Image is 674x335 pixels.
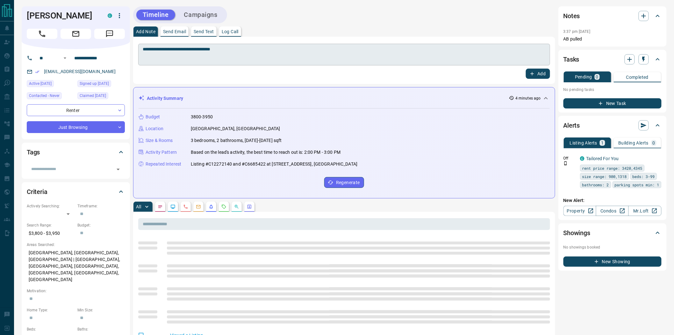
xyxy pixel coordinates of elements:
h2: Criteria [27,187,47,197]
svg: Opportunities [234,204,239,209]
svg: Push Notification Only [563,161,568,166]
div: condos.ca [580,156,584,161]
p: Beds: [27,326,74,332]
div: Just Browsing [27,121,125,133]
p: AB pulled [563,36,662,42]
p: Budget [146,114,160,120]
p: Building Alerts [619,141,649,145]
span: bathrooms: 2 [582,182,609,188]
div: Renter [27,104,125,116]
p: $3,800 - $3,950 [27,228,74,239]
p: [GEOGRAPHIC_DATA], [GEOGRAPHIC_DATA], [GEOGRAPHIC_DATA] | [GEOGRAPHIC_DATA], [GEOGRAPHIC_DATA], [... [27,248,125,285]
h2: Tags [27,147,40,157]
svg: Agent Actions [247,204,252,209]
div: Thu Jun 13 2024 [77,92,125,101]
p: 3:37 pm [DATE] [563,29,591,34]
a: [EMAIL_ADDRESS][DOMAIN_NAME] [44,69,116,74]
p: 0 [653,141,655,145]
p: [GEOGRAPHIC_DATA], [GEOGRAPHIC_DATA] [191,125,280,132]
svg: Emails [196,204,201,209]
div: condos.ca [108,13,112,18]
div: Alerts [563,118,662,133]
p: Home Type: [27,307,74,313]
p: Motivation: [27,288,125,294]
button: Open [114,165,123,174]
p: No pending tasks [563,85,662,94]
a: Tailored For You [586,156,619,161]
a: Mr.Loft [628,206,661,216]
svg: Lead Browsing Activity [170,204,176,209]
span: Call [27,29,57,39]
p: 3800-3950 [191,114,213,120]
p: No showings booked [563,244,662,250]
p: Budget: [77,222,125,228]
p: Listing Alerts [570,141,598,145]
div: Notes [563,8,662,24]
div: Tasks [563,52,662,67]
p: Actively Searching: [27,203,74,209]
button: Campaigns [178,10,224,20]
p: Repeated Interest [146,161,181,167]
p: Listing #C12272140 and #C6685422 at [STREET_ADDRESS], [GEOGRAPHIC_DATA] [191,161,357,167]
p: Timeframe: [77,203,125,209]
p: Baths: [77,326,125,332]
h2: Alerts [563,120,580,130]
button: New Task [563,98,662,108]
p: Add Note [136,29,155,34]
span: parking spots min: 1 [615,182,659,188]
span: Message [94,29,125,39]
p: Send Text [194,29,214,34]
svg: Listing Alerts [209,204,214,209]
p: Off [563,155,576,161]
button: Add [526,69,550,79]
p: Search Range: [27,222,74,228]
p: Pending [575,75,592,79]
p: Min Size: [77,307,125,313]
h2: Notes [563,11,580,21]
p: 0 [596,75,599,79]
p: 4 minutes ago [515,95,541,101]
p: Log Call [222,29,239,34]
div: Thu Jun 13 2024 [77,80,125,89]
button: Regenerate [324,177,364,188]
p: 3 bedrooms, 2 bathrooms, [DATE]-[DATE] sqft [191,137,282,144]
div: Tags [27,145,125,160]
div: Activity Summary4 minutes ago [139,93,550,104]
span: Email [61,29,91,39]
svg: Calls [183,204,188,209]
div: Criteria [27,184,125,199]
span: Active [DATE] [29,80,52,87]
h2: Tasks [563,54,579,64]
p: Location [146,125,163,132]
p: Size & Rooms [146,137,173,144]
span: Claimed [DATE] [80,93,106,99]
div: Showings [563,225,662,241]
span: Contacted - Never [29,93,60,99]
svg: Requests [221,204,226,209]
p: New Alert: [563,197,662,204]
h2: Showings [563,228,591,238]
p: Based on the lead's activity, the best time to reach out is: 2:00 PM - 3:00 PM [191,149,341,156]
button: New Showing [563,257,662,267]
span: size range: 900,1318 [582,173,627,180]
p: All [136,205,141,209]
span: rent price range: 3420,4345 [582,165,642,171]
p: Activity Pattern [146,149,177,156]
a: Property [563,206,596,216]
button: Timeline [136,10,175,20]
svg: Notes [158,204,163,209]
span: beds: 3-99 [633,173,655,180]
span: Signed up [DATE] [80,80,109,87]
div: Mon Aug 11 2025 [27,80,74,89]
p: 1 [601,141,604,145]
a: Condos [596,206,629,216]
button: Open [61,54,69,62]
p: Activity Summary [147,95,183,102]
p: Send Email [163,29,186,34]
svg: Email Verified [35,70,39,74]
p: Areas Searched: [27,242,125,248]
h1: [PERSON_NAME] [27,11,98,21]
p: Completed [626,75,649,79]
